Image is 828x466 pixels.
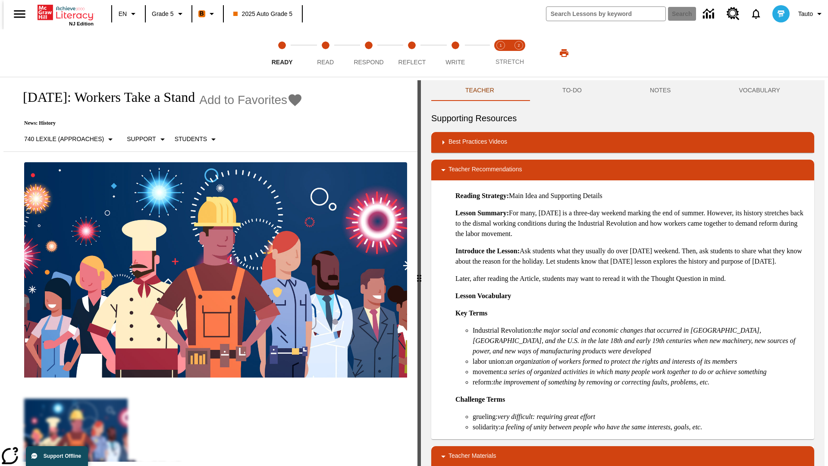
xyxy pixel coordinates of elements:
[455,247,520,255] strong: Introduce the Lesson:
[69,21,94,26] span: NJ Edition
[455,209,509,217] strong: Lesson Summary:
[195,6,220,22] button: Boost Class color is orange. Change class color
[745,3,767,25] a: Notifications
[148,6,189,22] button: Grade: Grade 5, Select a grade
[506,29,531,77] button: Stretch Respond step 2 of 2
[488,29,513,77] button: Stretch Read step 1 of 2
[493,378,709,386] em: the improvement of something by removing or correcting faults, problems, etc.
[721,2,745,25] a: Resource Center, Will open in new tab
[431,80,528,101] button: Teacher
[473,325,807,356] li: Industrial Revolution:
[24,135,104,144] p: 740 Lexile (Approaches)
[772,5,790,22] img: avatar image
[421,80,825,466] div: activity
[473,412,807,422] li: grueling:
[127,135,156,144] p: Support
[448,165,522,175] p: Teacher Recommendations
[506,358,737,365] em: an organization of workers formed to protect the rights and interests of its members
[528,80,616,101] button: TO-DO
[498,413,595,420] em: very difficult: requiring great effort
[501,423,702,431] em: a feeling of unity between people who have the same interests, goals, etc.
[705,80,814,101] button: VOCABULARY
[199,92,303,107] button: Add to Favorites - Labor Day: Workers Take a Stand
[431,160,814,180] div: Teacher Recommendations
[448,451,496,462] p: Teacher Materials
[499,43,502,47] text: 1
[473,356,807,367] li: labor union:
[398,59,426,66] span: Reflect
[26,446,88,466] button: Support Offline
[14,120,303,126] p: News: History
[200,8,204,19] span: B
[455,396,505,403] strong: Challenge Terms
[354,59,383,66] span: Respond
[199,93,287,107] span: Add to Favorites
[795,6,828,22] button: Profile/Settings
[300,29,350,77] button: Read step 2 of 5
[767,3,795,25] button: Select a new avatar
[14,89,195,105] h1: [DATE]: Workers Take a Stand
[38,3,94,26] div: Home
[455,208,807,239] p: For many, [DATE] is a three-day weekend marking the end of summer. However, its history stretches...
[698,2,721,26] a: Data Center
[455,274,807,284] p: Later, after reading the Article, students may want to reread it with the Thought Question in mind.
[272,59,293,66] span: Ready
[152,9,174,19] span: Grade 5
[44,453,81,459] span: Support Offline
[317,59,334,66] span: Read
[504,368,767,375] em: a series of organized activities in which many people work together to do or achieve something
[257,29,307,77] button: Ready step 1 of 5
[473,377,807,387] li: reform:
[616,80,705,101] button: NOTES
[455,309,487,317] strong: Key Terms
[171,132,222,147] button: Select Student
[431,111,814,125] h6: Supporting Resources
[445,59,465,66] span: Write
[455,191,807,201] p: Main Idea and Supporting Details
[455,292,511,299] strong: Lesson Vocabulary
[431,80,814,101] div: Instructional Panel Tabs
[344,29,394,77] button: Respond step 3 of 5
[175,135,207,144] p: Students
[798,9,813,19] span: Tauto
[455,192,509,199] strong: Reading Strategy:
[7,1,32,27] button: Open side menu
[21,132,119,147] button: Select Lexile, 740 Lexile (Approaches)
[119,9,127,19] span: EN
[550,45,578,61] button: Print
[517,43,520,47] text: 2
[24,162,407,378] img: A banner with a blue background shows an illustrated row of diverse men and women dressed in clot...
[3,80,417,462] div: reading
[455,246,807,267] p: Ask students what they usually do over [DATE] weekend. Then, ask students to share what they know...
[473,422,807,432] li: solidarity:
[431,132,814,153] div: Best Practices Videos
[430,29,480,77] button: Write step 5 of 5
[387,29,437,77] button: Reflect step 4 of 5
[473,327,795,355] em: the major social and economic changes that occurred in [GEOGRAPHIC_DATA], [GEOGRAPHIC_DATA], and ...
[233,9,293,19] span: 2025 Auto Grade 5
[123,132,171,147] button: Scaffolds, Support
[448,137,507,148] p: Best Practices Videos
[473,367,807,377] li: movement:
[496,58,524,65] span: STRETCH
[115,6,142,22] button: Language: EN, Select a language
[546,7,665,21] input: search field
[417,80,421,466] div: Press Enter or Spacebar and then press right and left arrow keys to move the slider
